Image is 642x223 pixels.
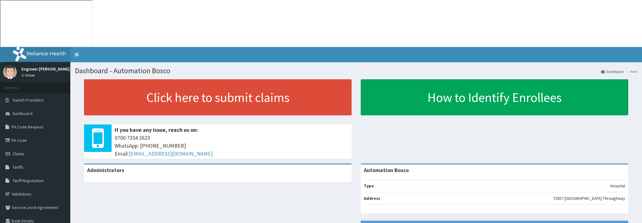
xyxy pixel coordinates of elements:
[115,126,198,133] b: If you have any issue, reach us on:
[115,134,349,157] span: 0700 7354 2623 WhatsApp: [PHONE_NUMBER] Email:
[21,67,70,71] p: Engineer [PERSON_NAME]
[3,65,17,79] img: User Image
[364,196,380,201] b: Address
[87,167,124,174] b: Administrators
[13,111,32,116] span: Dashboard
[601,69,624,74] a: Dashboard
[361,79,628,115] a: How to Identify Enrollees
[553,195,625,201] p: 72657 [GEOGRAPHIC_DATA] Throughway
[21,73,36,77] a: Online
[624,69,637,74] li: Here
[84,79,352,115] a: Click here to submit claims
[75,67,637,75] h1: Dashboard - Automation Bosco
[13,97,44,103] span: Switch Providers
[13,178,44,183] span: Tariff Negotiation
[364,183,374,189] b: Type
[364,167,409,174] strong: Automation Bosco
[13,164,24,170] span: Tariffs
[129,150,213,157] a: [EMAIL_ADDRESS][DOMAIN_NAME]
[13,151,24,156] span: Claims
[610,183,625,189] p: Hospital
